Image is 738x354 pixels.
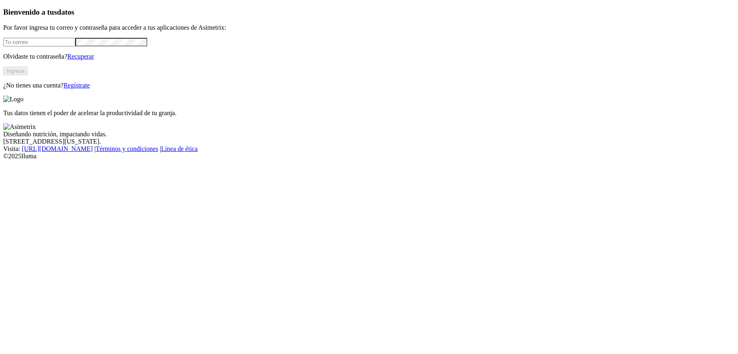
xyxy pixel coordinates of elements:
a: Regístrate [63,82,90,89]
a: Línea de ética [161,145,198,152]
div: Diseñando nutrición, impactando vidas. [3,131,735,138]
a: Términos y condiciones [96,145,158,152]
a: Recuperar [67,53,94,60]
p: Por favor ingresa tu correo y contraseña para acceder a tus aplicaciones de Asimetrix: [3,24,735,31]
p: Tus datos tienen el poder de acelerar la productividad de tu granja. [3,109,735,117]
div: [STREET_ADDRESS][US_STATE]. [3,138,735,145]
p: Olvidaste tu contraseña? [3,53,735,60]
img: Asimetrix [3,123,36,131]
a: [URL][DOMAIN_NAME] [22,145,93,152]
button: Ingresa [3,67,28,75]
span: datos [57,8,74,16]
h3: Bienvenido a tus [3,8,735,17]
img: Logo [3,96,24,103]
p: ¿No tienes una cuenta? [3,82,735,89]
div: Visita : | | [3,145,735,153]
div: © 2025 Iluma [3,153,735,160]
input: Tu correo [3,38,75,46]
